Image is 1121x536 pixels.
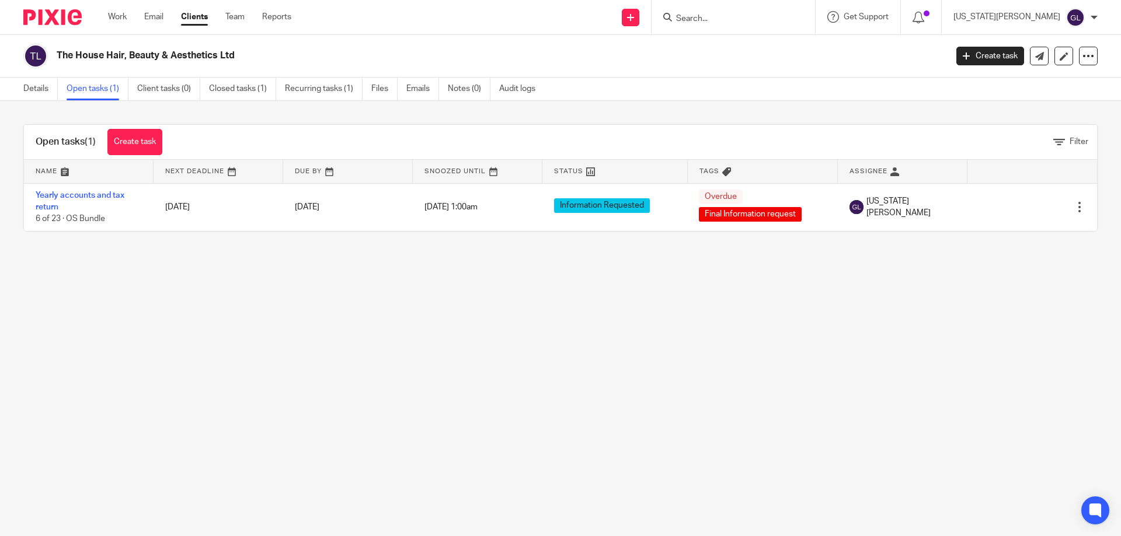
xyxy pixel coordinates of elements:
a: Yearly accounts and tax return [36,191,124,211]
span: Overdue [699,190,743,204]
a: Open tasks (1) [67,78,128,100]
h2: The House Hair, Beauty & Aesthetics Ltd [57,50,763,62]
span: Tags [699,168,719,174]
td: [DATE] [154,183,283,231]
span: Get Support [844,13,889,21]
span: [DATE] [295,203,319,211]
a: Details [23,78,58,100]
a: Audit logs [499,78,544,100]
span: [US_STATE][PERSON_NAME] [866,195,956,219]
span: Status [554,168,583,174]
a: Team [225,11,245,23]
span: Information Requested [554,198,650,213]
a: Email [144,11,163,23]
p: [US_STATE][PERSON_NAME] [953,11,1060,23]
a: Clients [181,11,208,23]
a: Recurring tasks (1) [285,78,363,100]
img: svg%3E [23,44,48,68]
span: 6 of 23 · OS Bundle [36,215,105,223]
a: Work [108,11,127,23]
a: Files [371,78,398,100]
a: Create task [956,47,1024,65]
a: Create task [107,129,162,155]
a: Closed tasks (1) [209,78,276,100]
span: [DATE] 1:00am [424,203,478,211]
span: Final Information request [699,207,802,222]
a: Reports [262,11,291,23]
a: Notes (0) [448,78,490,100]
input: Search [675,14,780,24]
img: Pixie [23,9,82,25]
span: Snoozed Until [424,168,486,174]
a: Emails [406,78,439,100]
img: svg%3E [1066,8,1085,27]
h1: Open tasks [36,136,96,148]
span: (1) [85,137,96,146]
img: svg%3E [850,200,864,214]
span: Filter [1070,138,1088,146]
a: Client tasks (0) [137,78,200,100]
